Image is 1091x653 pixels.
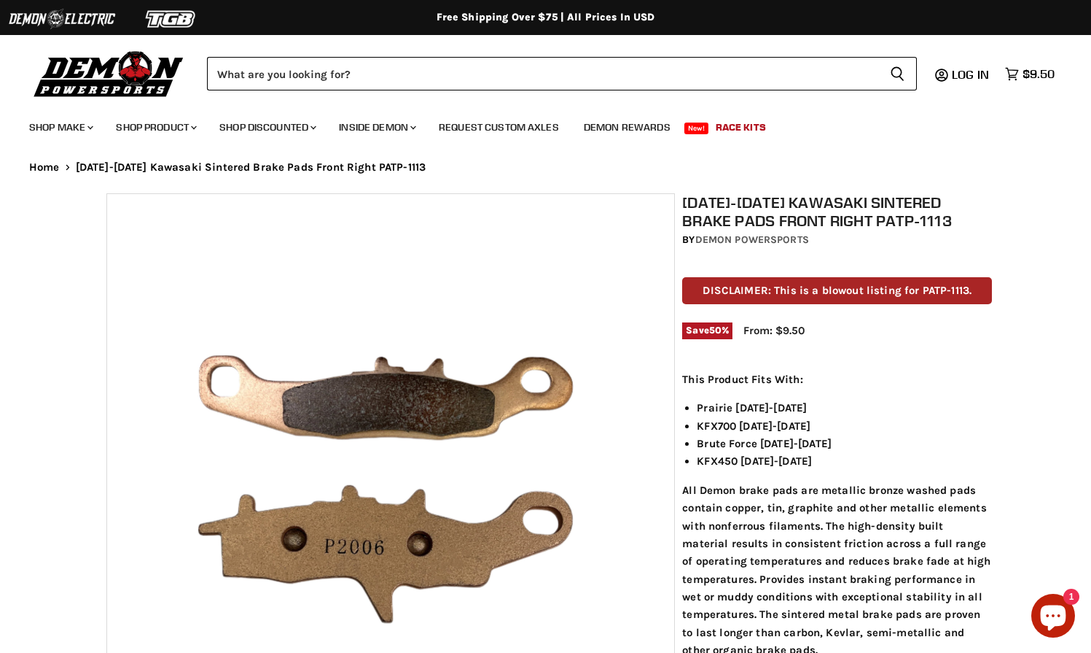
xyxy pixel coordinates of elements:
[743,324,805,337] span: From: $9.50
[709,325,722,336] span: 50
[7,5,117,33] img: Demon Electric Logo 2
[328,112,425,142] a: Inside Demon
[697,399,992,417] li: Prairie [DATE]-[DATE]
[428,112,570,142] a: Request Custom Axles
[208,112,325,142] a: Shop Discounted
[705,112,777,142] a: Race Kits
[998,63,1062,85] a: $9.50
[697,452,992,470] li: KFX450 [DATE]-[DATE]
[29,161,60,174] a: Home
[105,112,206,142] a: Shop Product
[878,57,917,90] button: Search
[684,123,709,134] span: New!
[682,193,992,230] h1: [DATE]-[DATE] Kawasaki Sintered Brake Pads Front Right PATP-1113
[697,435,992,452] li: Brute Force [DATE]-[DATE]
[573,112,681,142] a: Demon Rewards
[1022,67,1055,81] span: $9.50
[682,232,992,248] div: by
[952,67,989,82] span: Log in
[207,57,878,90] input: Search
[18,112,102,142] a: Shop Make
[682,322,732,339] span: Save %
[945,68,998,81] a: Log in
[1027,594,1079,641] inbox-online-store-chat: Shopify online store chat
[76,161,426,174] span: [DATE]-[DATE] Kawasaki Sintered Brake Pads Front Right PATP-1113
[682,277,992,304] p: DISCLAIMER: This is a blowout listing for PATP-1113.
[18,107,1051,142] ul: Main menu
[695,233,809,246] a: Demon Powersports
[697,417,992,435] li: KFX700 [DATE]-[DATE]
[29,47,189,99] img: Demon Powersports
[682,371,992,388] p: This Product Fits With:
[207,57,917,90] form: Product
[117,5,226,33] img: TGB Logo 2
